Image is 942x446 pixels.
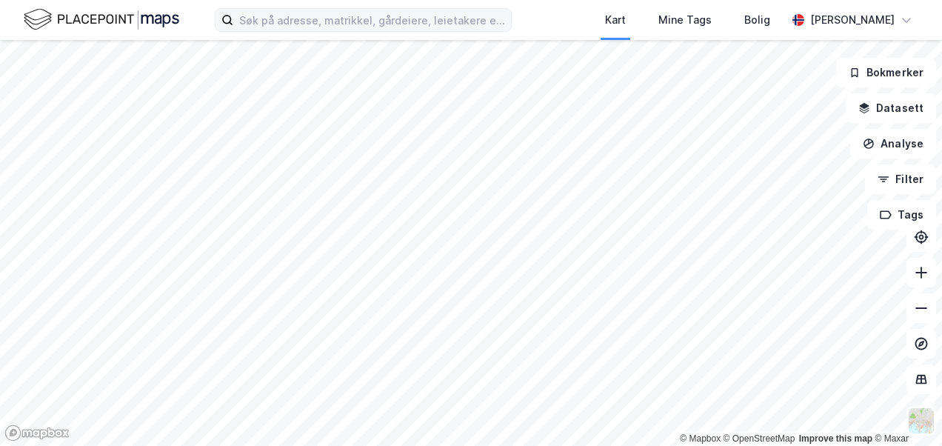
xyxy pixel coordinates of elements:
div: Bolig [744,11,770,29]
div: Kontrollprogram for chat [868,375,942,446]
div: [PERSON_NAME] [810,11,895,29]
input: Søk på adresse, matrikkel, gårdeiere, leietakere eller personer [233,9,511,31]
img: logo.f888ab2527a4732fd821a326f86c7f29.svg [24,7,179,33]
a: Improve this map [799,433,872,444]
button: Filter [865,164,936,194]
button: Tags [867,200,936,230]
a: Mapbox homepage [4,425,70,442]
button: Datasett [846,93,936,123]
div: Kart [605,11,626,29]
div: Mine Tags [658,11,712,29]
button: Bokmerker [836,58,936,87]
button: Analyse [850,129,936,159]
iframe: Chat Widget [868,375,942,446]
a: Mapbox [680,433,721,444]
a: OpenStreetMap [724,433,795,444]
